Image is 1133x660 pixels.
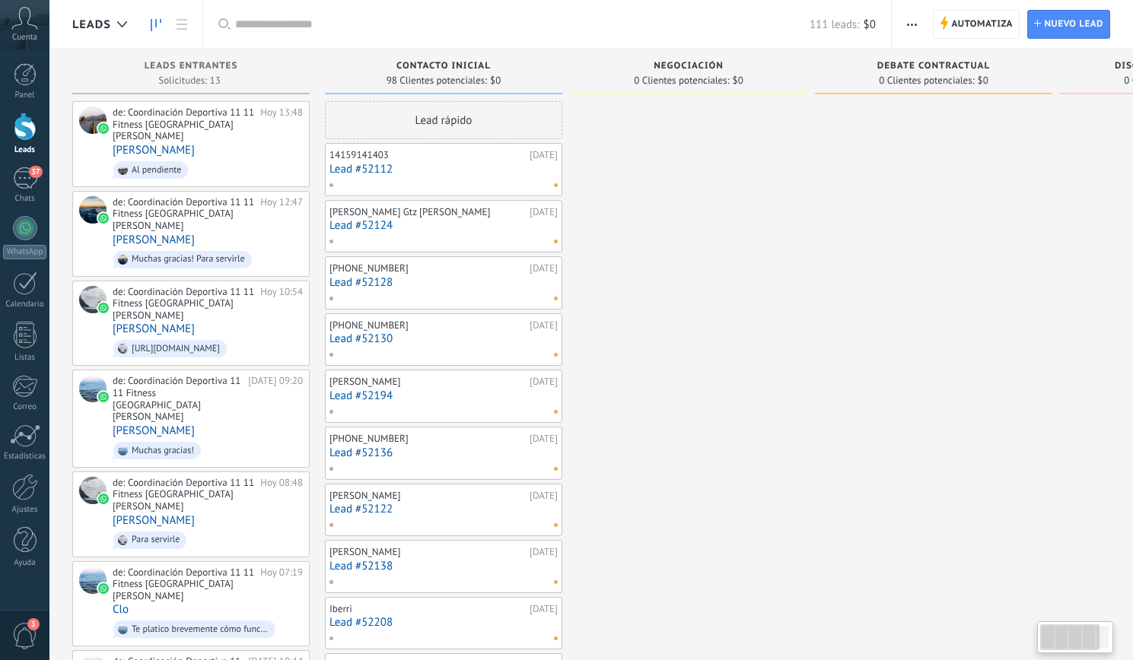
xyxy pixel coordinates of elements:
div: Chats [3,194,47,204]
div: Hoy 08:48 [260,477,303,512]
span: No hay nada asignado [554,523,558,527]
div: [PHONE_NUMBER] [329,433,526,445]
div: Muchas gracias! [132,446,194,456]
a: [PERSON_NAME] [113,424,195,437]
span: $0 [864,17,876,32]
img: waba.svg [98,123,109,134]
a: Lead #52130 [329,332,558,345]
a: Lead #52136 [329,446,558,459]
span: Automatiza [951,11,1013,38]
div: Hoy 12:47 [260,196,303,232]
div: [PERSON_NAME] Gtz [PERSON_NAME] [329,206,526,218]
div: Muchas gracias! Para servirle [132,254,245,265]
div: Listas [3,353,47,363]
a: [PERSON_NAME] [113,233,195,246]
div: [DATE] [530,206,558,218]
div: [PERSON_NAME] [329,546,526,558]
span: Nuevo lead [1044,11,1103,38]
div: Ayuda [3,558,47,568]
div: [DATE] [530,546,558,558]
span: $0 [490,76,501,85]
a: Lead #52194 [329,389,558,402]
div: Debate contractual [823,61,1045,74]
div: Contacto inicial [333,61,555,74]
div: [DATE] [530,433,558,445]
span: Debate contractual [877,61,990,71]
div: Iker [79,286,107,313]
div: Hoy 13:48 [260,106,303,142]
span: 98 Clientes potenciales: [387,76,487,85]
img: waba.svg [98,493,109,504]
div: Te platico brevemente cómo funcionan los entrenamientos: son completamente personalizados y siemp... [132,624,269,635]
div: Iberri [329,603,526,615]
div: Clo [79,566,107,594]
div: WhatsApp [3,245,46,259]
div: [DATE] [530,490,558,502]
span: No hay nada asignado [554,353,558,357]
div: Leads [3,145,47,155]
div: [PERSON_NAME] [329,490,526,502]
span: No hay nada asignado [554,467,558,471]
span: 37 [29,166,42,178]
span: Leads Entrantes [145,61,238,71]
a: Lead #52122 [329,503,558,516]
span: No hay nada asignado [554,580,558,584]
span: $0 [978,76,988,85]
a: Nuevo lead [1027,10,1110,39]
div: Alan [79,375,107,402]
div: [DATE] [530,262,558,274]
div: Lead rápido [325,101,562,139]
div: Ajustes [3,505,47,515]
div: Edgar [79,106,107,134]
div: Hoy 10:54 [260,286,303,322]
div: de: Coordinación Deportiva 11 11 Fitness [GEOGRAPHIC_DATA][PERSON_NAME] [113,566,255,602]
a: Lead #52138 [329,560,558,573]
span: No hay nada asignado [554,410,558,414]
a: Lead #52124 [329,219,558,232]
div: Panel [3,90,47,100]
img: waba.svg [98,303,109,313]
span: No hay nada asignado [554,183,558,187]
div: [URL][DOMAIN_NAME] [132,344,220,354]
span: No hay nada asignado [554,240,558,243]
div: de: Coordinación Deportiva 11 11 Fitness [GEOGRAPHIC_DATA][PERSON_NAME] [113,196,255,232]
span: 111 leads: [810,17,860,32]
span: Leads [72,17,111,32]
div: Hoy 07:19 [260,566,303,602]
div: Calendario [3,300,47,309]
span: $0 [733,76,743,85]
div: [DATE] [530,319,558,332]
span: No hay nada asignado [554,636,558,640]
a: Lead #52112 [329,163,558,176]
div: de: Coordinación Deportiva 11 11 Fitness [GEOGRAPHIC_DATA][PERSON_NAME] [113,375,243,422]
div: Correo [3,402,47,412]
div: Paola Rdz [79,477,107,504]
div: Negociación [578,61,800,74]
a: [PERSON_NAME] [113,514,195,527]
a: Lead #52128 [329,276,558,289]
div: Al pendiente [132,165,181,176]
span: Solicitudes: 13 [158,76,220,85]
a: [PERSON_NAME] [113,322,195,335]
div: [DATE] [530,603,558,615]
div: 14159141403 [329,149,526,161]
a: Automatiza [933,10,1020,39]
a: Clo [113,603,129,616]
span: 0 Clientes potenciales: [879,76,974,85]
div: [PHONE_NUMBER] [329,262,526,274]
div: [DATE] [530,149,558,161]
div: [DATE] [530,376,558,388]
div: [DATE] 09:20 [248,375,303,422]
div: [PERSON_NAME] [329,376,526,388]
div: Para servirle [132,535,180,545]
span: Negociación [654,61,724,71]
div: Patricio Rivera Rio [79,196,107,224]
span: 3 [27,618,40,630]
a: [PERSON_NAME] [113,144,195,157]
span: Cuenta [12,33,37,43]
span: 0 Clientes potenciales: [634,76,729,85]
span: Contacto inicial [396,61,491,71]
img: waba.svg [98,583,109,594]
img: waba.svg [98,213,109,224]
div: [PHONE_NUMBER] [329,319,526,332]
